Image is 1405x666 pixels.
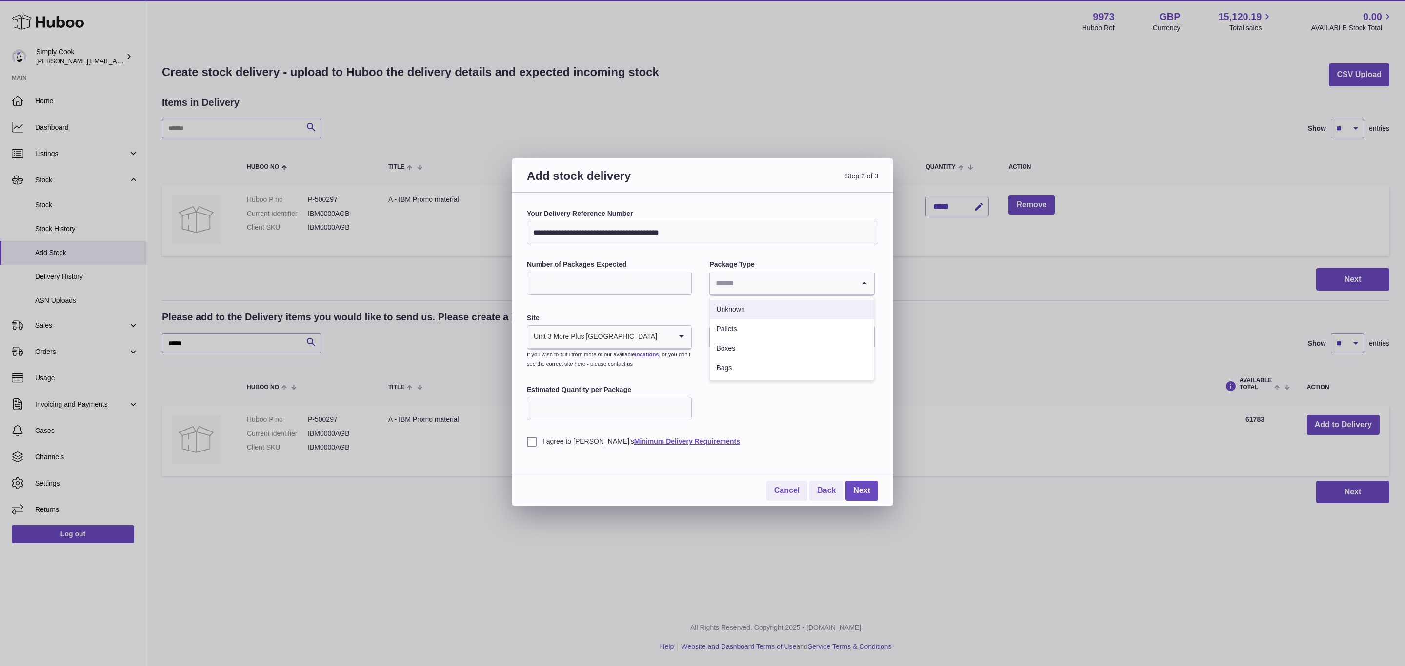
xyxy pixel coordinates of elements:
li: Unknown [710,300,873,319]
input: Search for option [658,326,672,348]
a: Back [809,481,843,501]
label: Your Delivery Reference Number [527,209,878,218]
a: Next [845,481,878,501]
label: Package Type [709,260,874,269]
label: Expected Delivery Date [709,313,874,323]
span: Step 2 of 3 [702,168,878,195]
li: Bags [710,358,873,378]
label: I agree to [PERSON_NAME]'s [527,437,878,446]
div: Search for option [710,272,874,295]
span: Unit 3 More Plus [GEOGRAPHIC_DATA] [527,326,658,348]
input: Search for option [710,272,854,294]
label: Site [527,313,692,323]
a: locations [635,352,659,357]
label: Estimated Quantity per Package [527,385,692,394]
a: Cancel [766,481,807,501]
li: Pallets [710,319,873,339]
label: Number of Packages Expected [527,260,692,269]
li: Boxes [710,339,873,358]
small: If you wish to fulfil from more of our available , or you don’t see the correct site here - pleas... [527,352,690,367]
h3: Add stock delivery [527,168,702,195]
a: Minimum Delivery Requirements [634,437,740,445]
div: Search for option [527,326,691,349]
